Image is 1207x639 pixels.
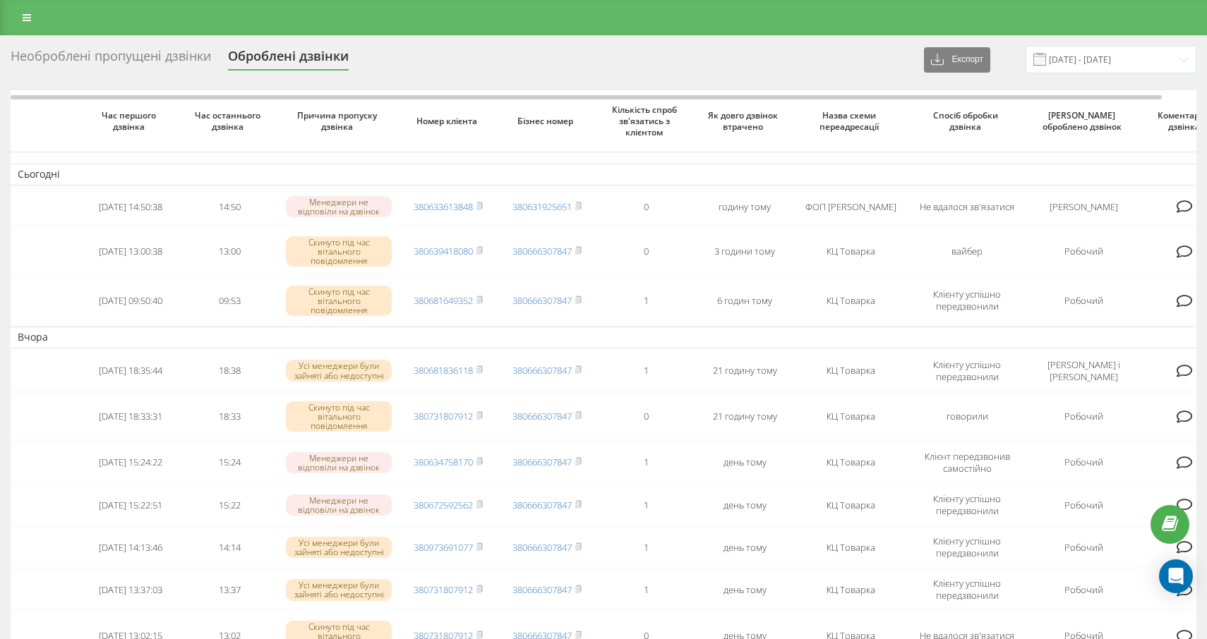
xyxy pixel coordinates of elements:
td: 14:14 [180,528,279,567]
a: 380666307847 [512,410,572,422]
div: Усі менеджери були зайняті або недоступні [286,537,392,558]
td: Клієнту успішно передзвонили [907,485,1027,525]
td: Клієнту успішно передзвонили [907,528,1027,567]
div: Усі менеджери були зайняті або недоступні [286,360,392,381]
a: 380681836118 [414,364,473,377]
td: КЦ Товарка [794,394,907,440]
td: 1 [596,351,695,391]
td: 0 [596,228,695,274]
td: 6 годин тому [695,277,794,324]
td: КЦ Товарка [794,228,907,274]
td: [PERSON_NAME] [1027,188,1140,226]
td: 1 [596,528,695,567]
div: Менеджери не відповіли на дзвінок [286,196,392,217]
td: [DATE] 18:35:44 [81,351,180,391]
td: день тому [695,528,794,567]
td: КЦ Товарка [794,485,907,525]
td: Робочий [1027,228,1140,274]
td: 15:22 [180,485,279,525]
div: Менеджери не відповіли на дзвінок [286,494,392,516]
td: 21 годину тому [695,394,794,440]
td: Клієнту успішно передзвонили [907,351,1027,391]
div: Скинуто під час вітального повідомлення [286,286,392,317]
td: КЦ Товарка [794,277,907,324]
td: [DATE] 18:33:31 [81,394,180,440]
a: 380666307847 [512,364,572,377]
td: 1 [596,570,695,609]
a: 380672592562 [414,499,473,511]
td: 1 [596,443,695,482]
td: [PERSON_NAME] і [PERSON_NAME] [1027,351,1140,391]
td: 21 годину тому [695,351,794,391]
td: [DATE] 09:50:40 [81,277,180,324]
td: Клієнт передзвонив самостійно [907,443,1027,482]
div: Необроблені пропущені дзвінки [11,49,211,71]
span: Час першого дзвінка [92,110,169,132]
a: 380634758170 [414,456,473,468]
td: годину тому [695,188,794,226]
td: [DATE] 15:22:51 [81,485,180,525]
a: 380666307847 [512,499,572,511]
a: 380631925651 [512,200,572,213]
a: 380666307847 [512,456,572,468]
td: Клієнту успішно передзвонили [907,277,1027,324]
td: день тому [695,570,794,609]
a: 380639418080 [414,245,473,257]
a: 380666307847 [512,583,572,596]
td: Клієнту успішно передзвонили [907,570,1027,609]
span: Спосіб обробки дзвінка [920,110,1015,132]
button: Експорт [924,47,990,73]
td: 13:37 [180,570,279,609]
td: [DATE] 14:50:38 [81,188,180,226]
div: Скинуто під час вітального повідомлення [286,236,392,267]
span: Причина пропуску дзвінка [292,110,387,132]
a: 380973691077 [414,541,473,554]
td: 15:24 [180,443,279,482]
td: [DATE] 13:37:03 [81,570,180,609]
td: Робочий [1027,570,1140,609]
td: Робочий [1027,485,1140,525]
td: 09:53 [180,277,279,324]
td: Робочий [1027,394,1140,440]
a: 380633613848 [414,200,473,213]
span: Не вдалося зв'язатися [920,200,1014,213]
td: 1 [596,485,695,525]
a: 380731807912 [414,583,473,596]
a: 380666307847 [512,541,572,554]
span: Назва схеми переадресації [806,110,895,132]
td: [DATE] 15:24:22 [81,443,180,482]
div: Оброблені дзвінки [228,49,349,71]
td: 18:33 [180,394,279,440]
span: Бізнес номер [509,116,585,127]
td: 14:50 [180,188,279,226]
a: 380731807912 [414,410,473,422]
span: говорили [947,410,988,422]
td: КЦ Товарка [794,351,907,391]
td: [DATE] 13:00:38 [81,228,180,274]
span: Як довго дзвінок втрачено [707,110,783,132]
td: [DATE] 14:13:46 [81,528,180,567]
span: Час останнього дзвінка [191,110,268,132]
span: вайбер [951,245,983,257]
div: Скинуто під час вітального повідомлення [286,401,392,432]
div: Менеджери не відповіли на дзвінок [286,452,392,473]
td: ФОП [PERSON_NAME] [794,188,907,226]
td: Робочий [1027,528,1140,567]
td: 18:38 [180,351,279,391]
td: 0 [596,188,695,226]
td: день тому [695,443,794,482]
div: Усі менеджери були зайняті або недоступні [286,579,392,600]
td: Робочий [1027,277,1140,324]
td: 1 [596,277,695,324]
td: 13:00 [180,228,279,274]
td: 3 години тому [695,228,794,274]
td: КЦ Товарка [794,443,907,482]
td: КЦ Товарка [794,528,907,567]
a: 380666307847 [512,245,572,257]
td: 0 [596,394,695,440]
td: Робочий [1027,443,1140,482]
span: Кількість спроб зв'язатись з клієнтом [608,104,684,138]
td: день тому [695,485,794,525]
a: 380681649352 [414,294,473,307]
span: [PERSON_NAME] оброблено дзвінок [1039,110,1128,132]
